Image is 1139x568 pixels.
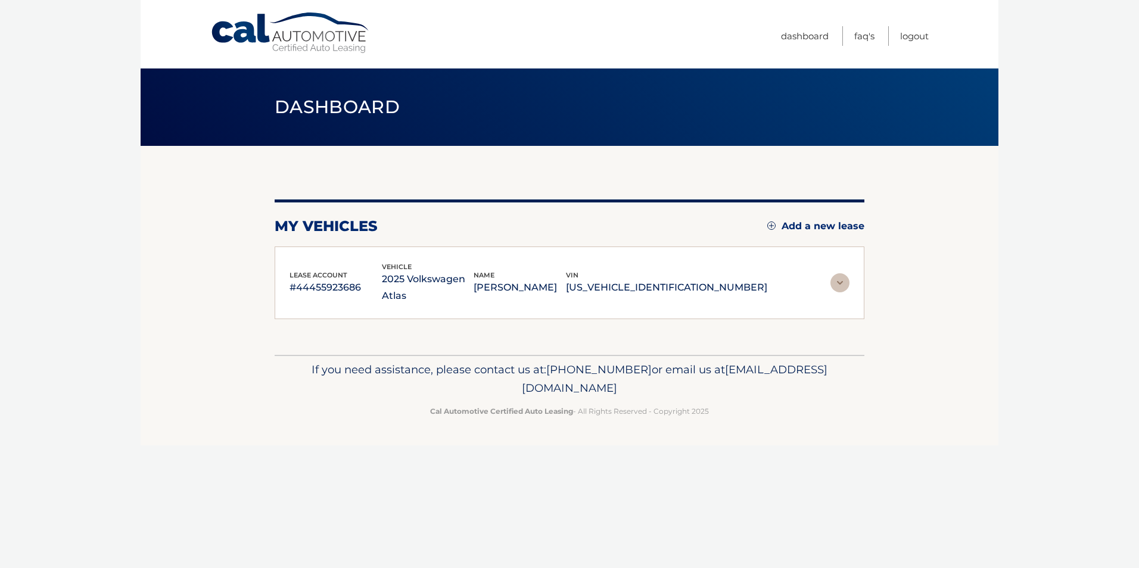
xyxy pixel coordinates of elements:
strong: Cal Automotive Certified Auto Leasing [430,407,573,416]
p: - All Rights Reserved - Copyright 2025 [282,405,857,417]
span: lease account [290,271,347,279]
a: FAQ's [854,26,875,46]
a: Cal Automotive [210,12,371,54]
span: name [474,271,494,279]
p: [US_VEHICLE_IDENTIFICATION_NUMBER] [566,279,767,296]
h2: my vehicles [275,217,378,235]
span: [PHONE_NUMBER] [546,363,652,376]
a: Add a new lease [767,220,864,232]
span: vin [566,271,578,279]
p: 2025 Volkswagen Atlas [382,271,474,304]
span: vehicle [382,263,412,271]
a: Dashboard [781,26,829,46]
a: Logout [900,26,929,46]
img: add.svg [767,221,776,230]
img: accordion-rest.svg [830,273,849,292]
p: [PERSON_NAME] [474,279,566,296]
p: #44455923686 [290,279,382,296]
span: Dashboard [275,96,400,118]
p: If you need assistance, please contact us at: or email us at [282,360,857,398]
